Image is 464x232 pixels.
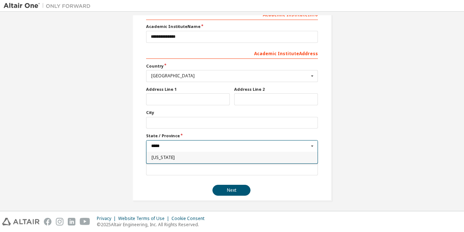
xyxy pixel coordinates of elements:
img: instagram.svg [56,218,63,225]
label: Country [146,63,318,69]
button: Next [212,185,250,196]
span: [US_STATE] [152,155,313,160]
img: youtube.svg [80,218,90,225]
label: Address Line 2 [234,86,318,92]
div: [GEOGRAPHIC_DATA] [151,74,309,78]
p: © 2025 Altair Engineering, Inc. All Rights Reserved. [97,221,209,228]
div: Website Terms of Use [118,216,171,221]
div: Academic Institute Address [146,47,318,59]
label: State / Province [146,133,318,139]
img: facebook.svg [44,218,51,225]
div: Privacy [97,216,118,221]
img: altair_logo.svg [2,218,40,225]
label: Academic Institute Name [146,24,318,29]
div: Cookie Consent [171,216,209,221]
img: Altair One [4,2,94,9]
label: Address Line 1 [146,86,230,92]
img: linkedin.svg [68,218,75,225]
label: City [146,110,318,115]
